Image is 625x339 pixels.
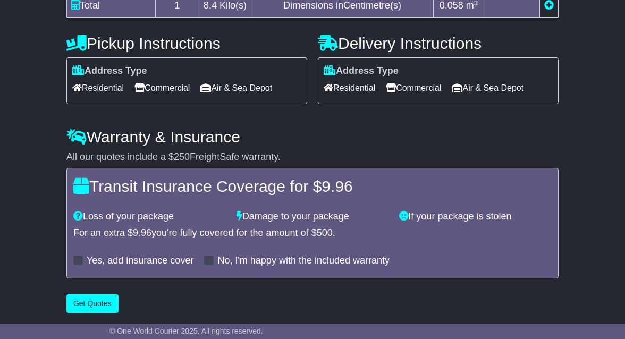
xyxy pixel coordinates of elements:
span: Commercial [134,80,190,96]
span: Residential [324,80,375,96]
h4: Pickup Instructions [66,35,307,52]
span: Air & Sea Depot [200,80,272,96]
h4: Delivery Instructions [318,35,559,52]
label: Address Type [72,65,147,77]
span: 9.96 [322,177,352,195]
span: © One World Courier 2025. All rights reserved. [109,327,263,335]
div: Damage to your package [231,211,394,223]
span: 250 [174,151,190,162]
h4: Transit Insurance Coverage for $ [73,177,552,195]
label: Yes, add insurance cover [87,255,193,267]
span: 500 [317,227,333,238]
span: Commercial [386,80,441,96]
button: Get Quotes [66,294,119,313]
span: Air & Sea Depot [452,80,523,96]
div: All our quotes include a $ FreightSafe warranty. [66,151,559,163]
span: 9.96 [133,227,151,238]
label: Address Type [324,65,399,77]
h4: Warranty & Insurance [66,128,559,146]
div: Loss of your package [68,211,231,223]
label: No, I'm happy with the included warranty [217,255,390,267]
div: If your package is stolen [394,211,557,223]
div: For an extra $ you're fully covered for the amount of $ . [73,227,552,239]
span: Residential [72,80,124,96]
